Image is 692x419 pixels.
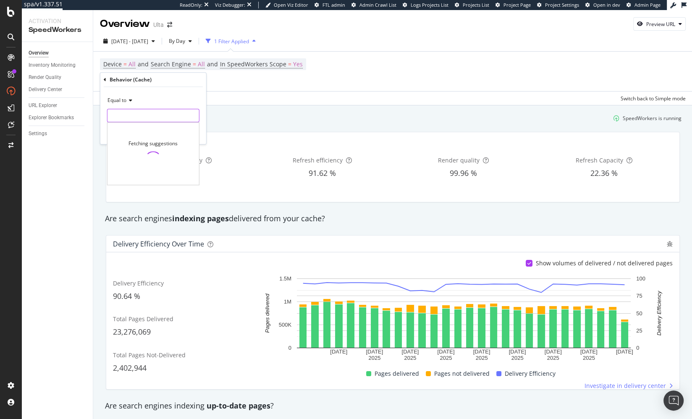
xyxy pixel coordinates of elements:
[545,2,579,8] span: Project Settings
[274,2,308,8] span: Open Viz Editor
[123,60,127,68] span: =
[585,382,666,390] span: Investigate in delivery center
[29,101,57,110] div: URL Explorer
[590,168,618,178] span: 22.36 %
[113,315,173,323] span: Total Pages Delivered
[545,348,562,355] text: [DATE]
[29,73,87,82] a: Render Quality
[585,2,620,8] a: Open in dev
[309,168,336,178] span: 91.62 %
[29,25,86,35] div: SpeedWorkers
[667,241,673,247] div: bug
[450,168,477,178] span: 99.96 %
[505,369,556,379] span: Delivery Efficiency
[193,60,196,68] span: =
[29,17,86,25] div: Activation
[633,17,686,31] button: Preview URL
[359,2,396,8] span: Admin Crawl List
[113,363,147,373] span: 2,402,944
[103,60,122,68] span: Device
[214,38,249,45] div: 1 Filter Applied
[663,390,684,411] div: Open Intercom Messenger
[537,2,579,8] a: Project Settings
[284,299,291,305] text: 1M
[434,369,490,379] span: Pages not delivered
[107,97,126,104] span: Equal to
[368,355,380,361] text: 2025
[29,129,47,138] div: Settings
[180,2,202,8] div: ReadOnly:
[153,21,164,29] div: Ulta
[29,113,87,122] a: Explorer Bookmarks
[440,355,452,361] text: 2025
[264,293,270,333] text: Pages delivered
[29,129,87,138] a: Settings
[100,34,158,48] button: [DATE] - [DATE]
[29,49,87,58] a: Overview
[411,2,448,8] span: Logs Projects List
[617,92,686,105] button: Switch back to Simple mode
[220,60,286,68] span: In SpeedWorkers Scope
[293,156,343,164] span: Refresh efficiency
[636,327,642,334] text: 25
[29,113,74,122] div: Explorer Bookmarks
[101,401,685,411] div: Are search engines indexing ?
[29,85,62,94] div: Delivery Center
[265,2,308,8] a: Open Viz Editor
[636,293,642,299] text: 75
[165,37,185,45] span: By Day
[101,213,685,224] div: Are search engines delivered from your cache?
[576,156,623,164] span: Refresh Capacity
[293,58,303,70] span: Yes
[375,369,419,379] span: Pages delivered
[636,345,639,351] text: 0
[288,345,291,351] text: 0
[151,60,191,68] span: Search Engine
[593,2,620,8] span: Open in dev
[503,2,531,8] span: Project Page
[509,348,526,355] text: [DATE]
[207,401,270,411] strong: up-to-date pages
[330,348,347,355] text: [DATE]
[634,2,661,8] span: Admin Page
[621,95,686,102] div: Switch back to Simple mode
[322,2,345,8] span: FTL admin
[255,274,673,361] svg: A chart.
[113,279,164,287] span: Delivery Efficiency
[113,351,186,359] span: Total Pages Not-Delivered
[585,382,673,390] a: Investigate in delivery center
[198,58,205,70] span: All
[207,60,218,68] span: and
[29,61,87,70] a: Inventory Monitoring
[473,348,490,355] text: [DATE]
[616,348,633,355] text: [DATE]
[172,213,229,223] strong: indexing pages
[623,115,682,122] div: SpeedWorkers is running
[511,355,524,361] text: 2025
[202,34,259,48] button: 1 Filter Applied
[29,101,87,110] a: URL Explorer
[656,291,662,336] text: Delivery Efficiency
[29,73,61,82] div: Render Quality
[113,240,204,248] div: Delivery Efficiency over time
[401,348,419,355] text: [DATE]
[636,310,642,317] text: 50
[113,327,151,337] span: 23,276,069
[536,259,673,267] div: Show volumes of delivered / not delivered pages
[288,60,291,68] span: =
[455,2,489,8] a: Projects List
[547,355,559,361] text: 2025
[215,2,245,8] div: Viz Debugger:
[583,355,595,361] text: 2025
[138,60,149,68] span: and
[279,322,292,328] text: 500K
[626,2,661,8] a: Admin Page
[636,275,645,282] text: 100
[495,2,531,8] a: Project Page
[366,348,383,355] text: [DATE]
[580,348,598,355] text: [DATE]
[404,355,416,361] text: 2025
[351,2,396,8] a: Admin Crawl List
[29,61,76,70] div: Inventory Monitoring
